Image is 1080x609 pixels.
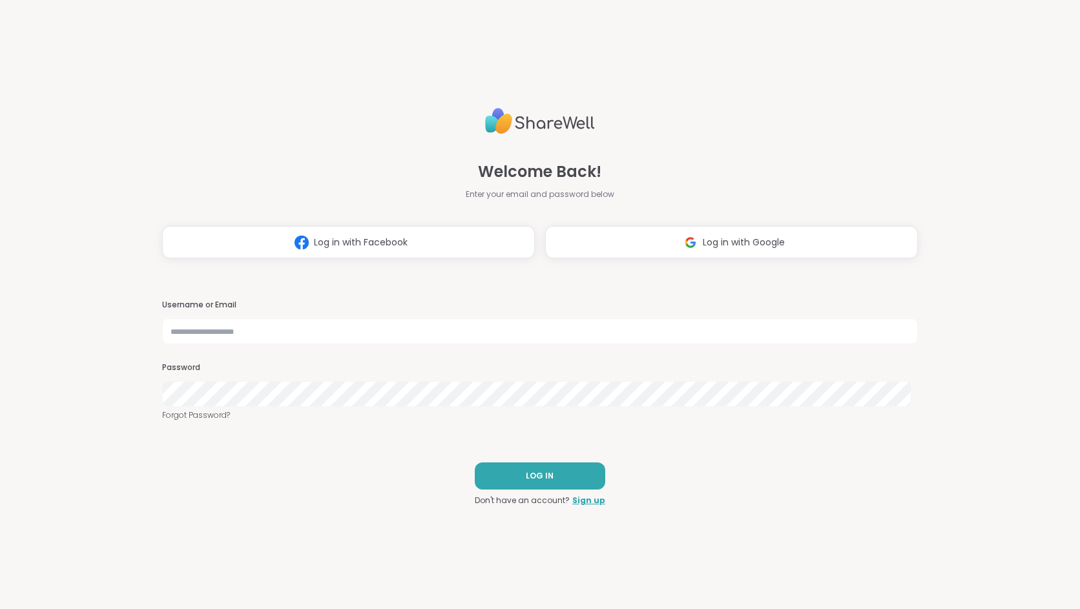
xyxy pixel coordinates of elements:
[162,300,918,311] h3: Username or Email
[572,495,605,506] a: Sign up
[703,236,785,249] span: Log in with Google
[678,231,703,254] img: ShareWell Logomark
[545,226,918,258] button: Log in with Google
[526,470,554,482] span: LOG IN
[162,409,918,421] a: Forgot Password?
[162,226,535,258] button: Log in with Facebook
[475,495,570,506] span: Don't have an account?
[289,231,314,254] img: ShareWell Logomark
[478,160,601,183] span: Welcome Back!
[475,462,605,490] button: LOG IN
[485,103,595,139] img: ShareWell Logo
[162,362,918,373] h3: Password
[314,236,408,249] span: Log in with Facebook
[466,189,614,200] span: Enter your email and password below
